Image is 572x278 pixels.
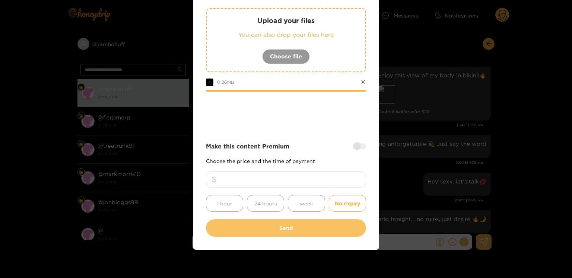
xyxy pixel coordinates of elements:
button: Choose file [262,49,310,64]
span: week [300,199,313,208]
strong: Make this content Premium [206,142,289,151]
p: Choose the price and the time of payment [206,158,366,164]
span: 24 hours [254,199,277,208]
p: You can also drop your files here [222,31,350,39]
span: No expiry [335,199,360,208]
p: Upload your files [222,16,350,25]
span: 1 [206,79,213,86]
button: week [288,195,325,212]
span: 0.26 MB [217,80,234,84]
button: 1 hour [206,195,243,212]
button: No expiry [329,195,366,212]
button: 24 hours [247,195,284,212]
span: 1 hour [217,199,232,208]
button: Send [206,219,366,237]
